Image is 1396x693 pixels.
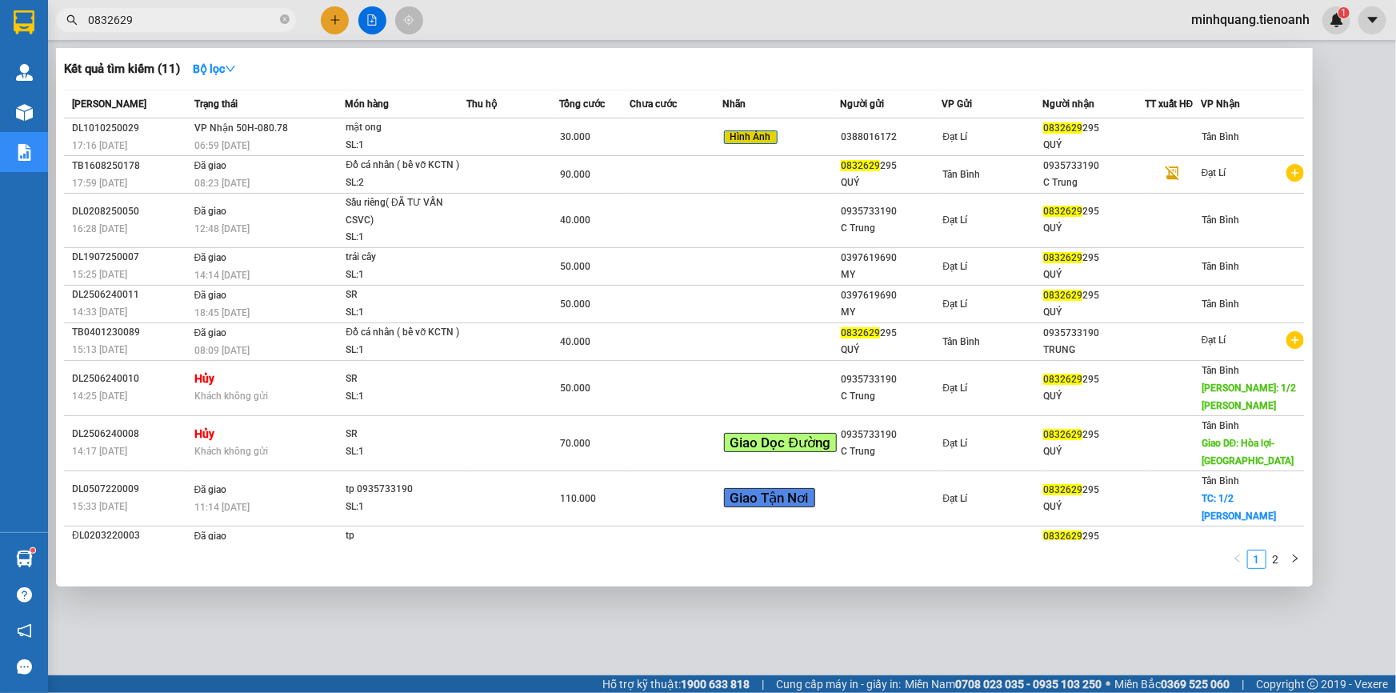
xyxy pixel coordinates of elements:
[72,324,190,341] div: TB0401230089
[72,344,127,355] span: 15:13 [DATE]
[943,261,968,272] span: Đạt Lí
[1286,164,1304,182] span: plus-circle
[346,119,466,137] div: mật ong
[16,144,33,161] img: solution-icon
[106,9,196,26] span: Gửi:
[841,388,942,405] div: C Trung
[943,336,981,347] span: Tân Bình
[560,169,590,180] span: 90.000
[72,426,190,443] div: DL2506240008
[194,531,227,542] span: Đã giao
[1202,131,1239,142] span: Tân Bình
[1228,550,1247,569] li: Previous Page
[1043,174,1144,191] div: C Trung
[1043,206,1082,217] span: 0832629
[841,158,942,174] div: 295
[14,10,34,34] img: logo-vxr
[106,29,315,42] span: HS [PERSON_NAME] - 0903995818
[135,9,196,26] span: Tân Bình
[1043,342,1144,359] div: TRUNG
[346,481,466,499] div: tp 0935733190
[106,46,394,74] span: 21:30:08 [DATE]
[72,223,127,234] span: 16:28 [DATE]
[1043,158,1144,174] div: 0935733190
[346,304,466,322] div: SL: 1
[194,427,214,440] strong: Hủy
[841,371,942,388] div: 0935733190
[943,169,981,180] span: Tân Bình
[72,269,127,280] span: 15:25 [DATE]
[943,383,968,394] span: Đạt Lí
[1043,531,1082,542] span: 0832629
[346,194,466,229] div: Sầu riêng( ĐÃ TƯ VẤN CSVC)
[30,548,35,553] sup: 1
[1043,120,1144,137] div: 295
[560,336,590,347] span: 40.000
[841,327,880,338] span: 0832629
[72,140,127,151] span: 17:16 [DATE]
[841,160,880,171] span: 0832629
[346,157,466,174] div: Đồ cá nhân ( bể vỡ KCTN )
[346,229,466,246] div: SL: 1
[1202,214,1239,226] span: Tân Bình
[560,493,596,504] span: 110.000
[841,304,942,321] div: MY
[1290,554,1300,563] span: right
[1228,550,1247,569] button: left
[193,62,236,75] strong: Bộ lọc
[1043,427,1144,443] div: 295
[1043,443,1144,460] div: QUÝ
[943,493,968,504] span: Đạt Lí
[723,98,746,110] span: Nhãn
[72,249,190,266] div: DL1907250007
[943,298,968,310] span: Đạt Lí
[346,426,466,443] div: SR
[72,391,127,402] span: 14:25 [DATE]
[88,11,277,29] input: Tìm tên, số ĐT hoặc mã đơn
[72,501,127,512] span: 15:33 [DATE]
[943,539,968,551] span: Đạt Lí
[72,158,190,174] div: TB1608250178
[1043,250,1144,266] div: 295
[16,551,33,567] img: warehouse-icon
[1043,266,1144,283] div: QUÝ
[194,391,268,402] span: Khách không gửi
[194,290,227,301] span: Đã giao
[1202,493,1276,522] span: TC: 1/2 [PERSON_NAME]
[724,488,815,507] span: Giao Tận Nơi
[943,214,968,226] span: Đạt Lí
[194,446,268,457] span: Khách không gửi
[64,61,180,78] h3: Kết quả tìm kiếm ( 11 )
[1043,220,1144,237] div: QUÝ
[841,220,942,237] div: C Trung
[841,427,942,443] div: 0935733190
[560,539,596,551] span: 110.000
[72,371,190,387] div: DL2506240010
[1202,438,1294,467] span: Giao DĐ: Hòa lợi- [GEOGRAPHIC_DATA]
[16,64,33,81] img: warehouse-icon
[942,98,973,110] span: VP Gửi
[841,266,942,283] div: MY
[17,659,32,675] span: message
[560,383,590,394] span: 50.000
[280,14,290,24] span: close-circle
[346,388,466,406] div: SL: 1
[1043,304,1144,321] div: QUÝ
[17,587,32,603] span: question-circle
[72,286,190,303] div: DL2506240011
[72,527,190,544] div: ĐL0203220003
[194,206,227,217] span: Đã giao
[1043,499,1144,515] div: QUÝ
[1043,388,1144,405] div: QUÝ
[1202,539,1239,551] span: Tân Bình
[346,286,466,304] div: SR
[841,342,942,359] div: QUÝ
[841,250,942,266] div: 0397619690
[194,307,250,318] span: 18:45 [DATE]
[225,63,236,74] span: down
[841,174,942,191] div: QUÝ
[194,345,250,356] span: 08:09 [DATE]
[1202,334,1226,346] span: Đạt Lí
[1043,290,1082,301] span: 0832629
[1202,298,1239,310] span: Tân Bình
